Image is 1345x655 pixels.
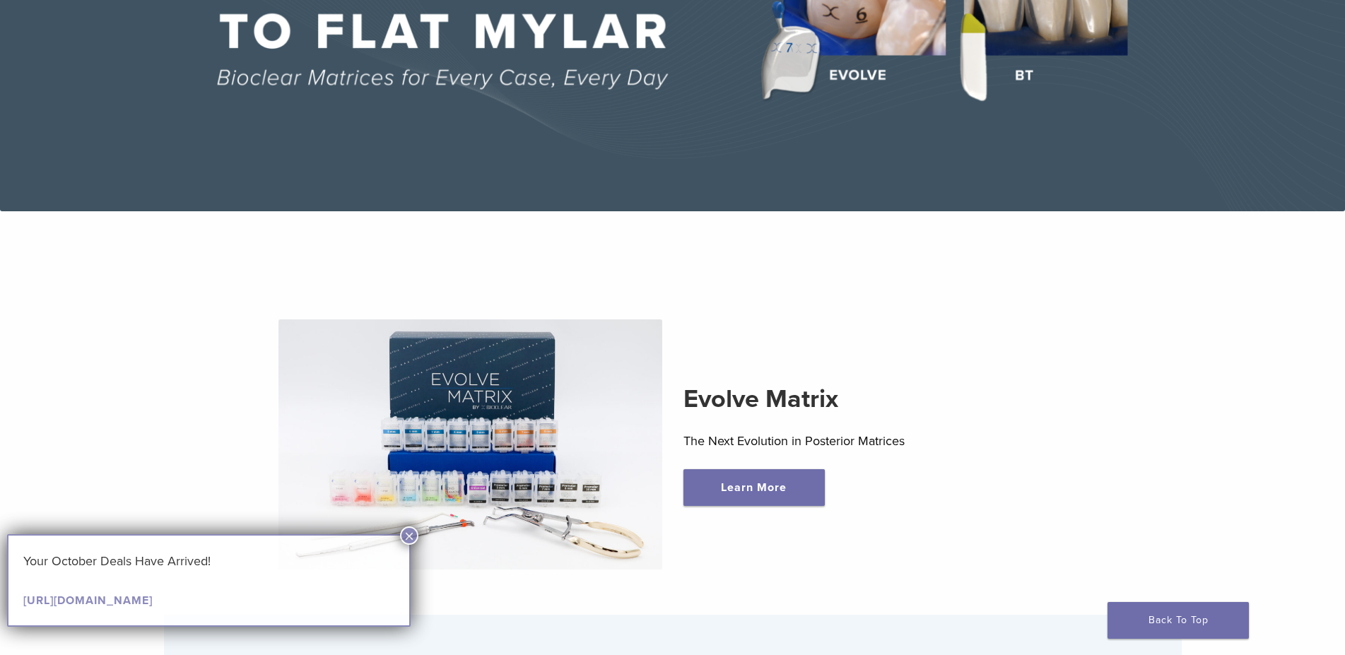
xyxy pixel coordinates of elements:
img: Evolve Matrix [278,319,662,570]
p: The Next Evolution in Posterior Matrices [683,430,1067,452]
a: Learn More [683,469,825,506]
a: [URL][DOMAIN_NAME] [23,594,153,608]
p: Your October Deals Have Arrived! [23,550,394,572]
button: Close [400,526,418,545]
h2: Evolve Matrix [683,382,1067,416]
a: Back To Top [1108,602,1249,639]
